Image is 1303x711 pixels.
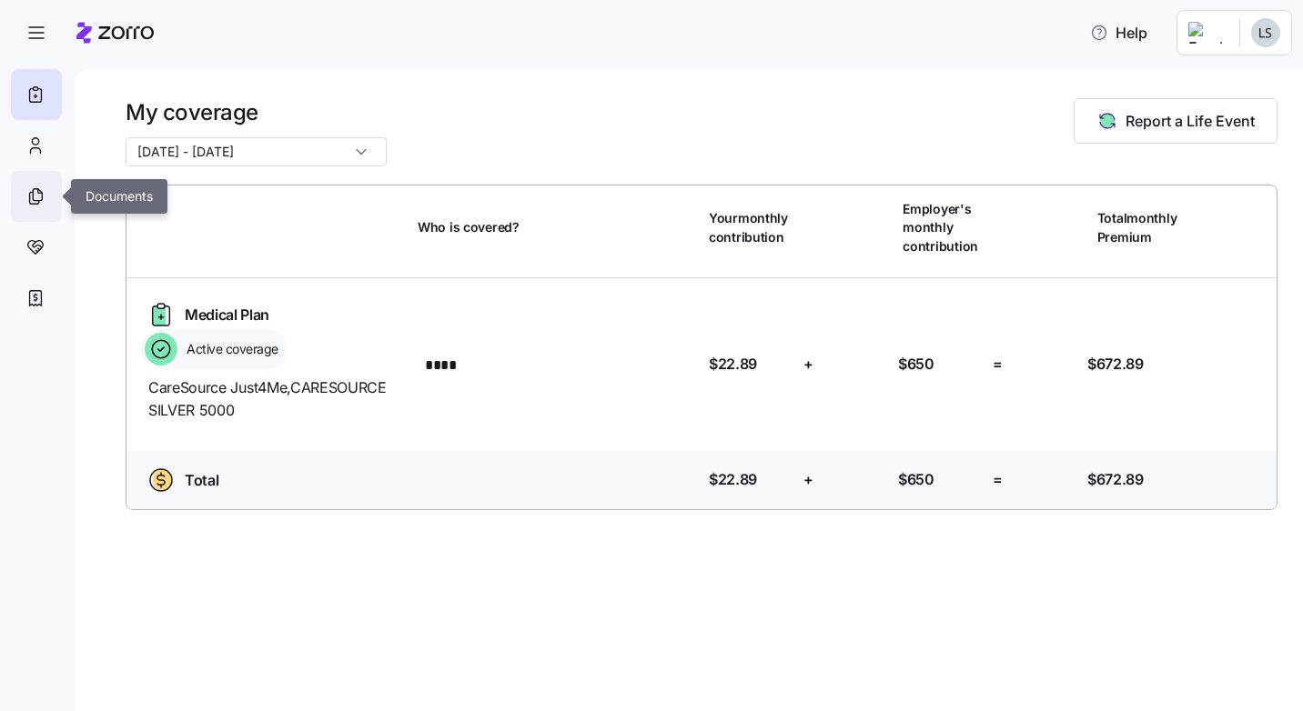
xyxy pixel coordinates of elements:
span: Active coverage [181,340,278,358]
span: Total monthly Premium [1097,209,1180,246]
span: $672.89 [1087,468,1144,491]
img: dcd99f923b7587cf5e8875b9738c01e5 [1251,18,1280,47]
span: Your monthly contribution [709,209,792,246]
span: Medical Plan [185,304,269,326]
span: CareSource Just4Me , CARESOURCE SILVER 5000 [148,376,403,422]
h1: My coverage [126,98,387,126]
button: Report a Life Event [1074,98,1278,144]
span: $650 [898,468,934,491]
span: Employer's monthly contribution [903,200,985,255]
span: Who is covered? [418,218,520,236]
span: Help [1090,22,1147,44]
span: $22.89 [709,468,757,491]
span: = [993,353,1003,376]
span: Report a Life Event [1126,110,1255,132]
span: $672.89 [1087,353,1144,376]
button: Help [1076,15,1162,51]
span: + [803,353,813,376]
span: $650 [898,353,934,376]
span: Total [185,469,218,492]
span: + [803,468,813,491]
img: Employer logo [1188,22,1225,44]
span: $22.89 [709,353,757,376]
span: = [993,468,1003,491]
